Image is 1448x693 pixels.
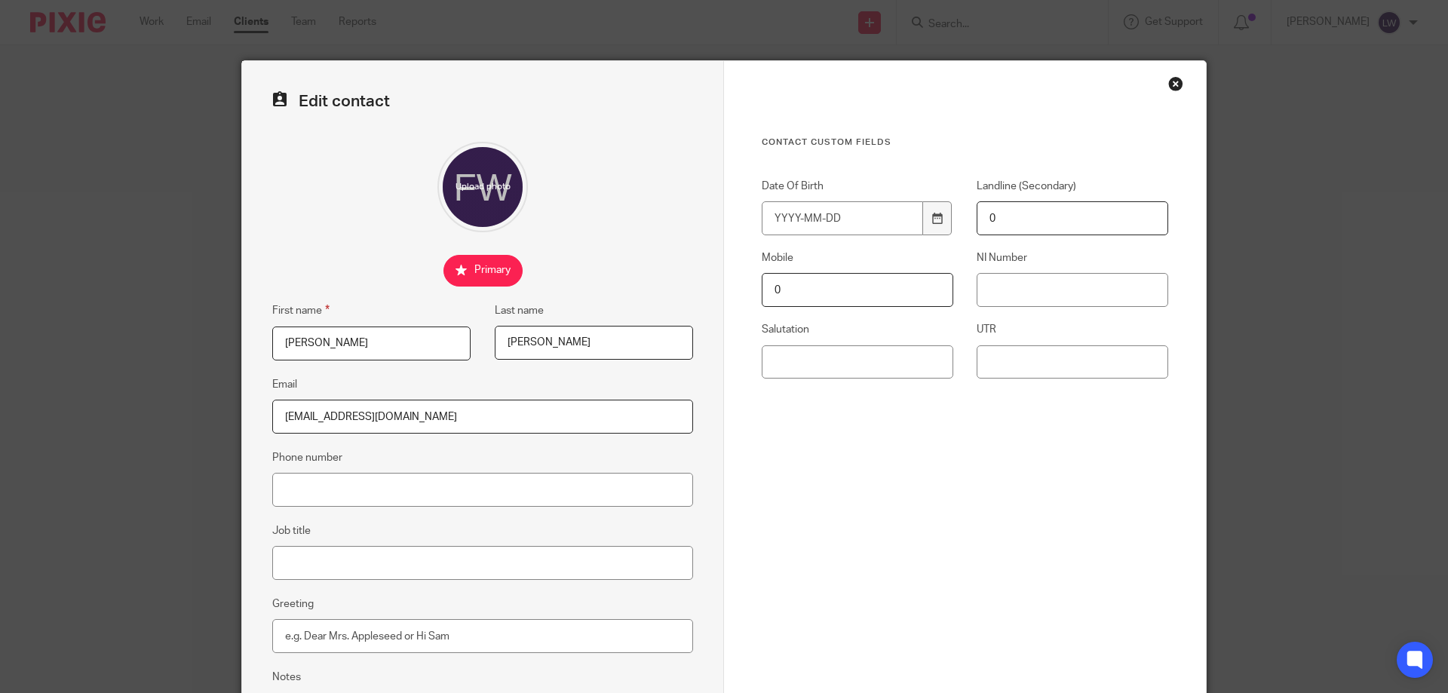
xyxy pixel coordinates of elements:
[762,322,953,337] label: Salutation
[272,302,330,319] label: First name
[1168,76,1183,91] div: Close this dialog window
[272,670,301,685] label: Notes
[272,523,311,538] label: Job title
[762,136,1168,149] h3: Contact Custom fields
[272,619,693,653] input: e.g. Dear Mrs. Appleseed or Hi Sam
[977,179,1168,194] label: Landline (Secondary)
[762,179,953,194] label: Date Of Birth
[762,201,923,235] input: YYYY-MM-DD
[272,91,693,112] h2: Edit contact
[272,377,297,392] label: Email
[495,303,544,318] label: Last name
[272,596,314,612] label: Greeting
[977,250,1168,265] label: NI Number
[977,322,1168,337] label: UTR
[272,450,342,465] label: Phone number
[762,250,953,265] label: Mobile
